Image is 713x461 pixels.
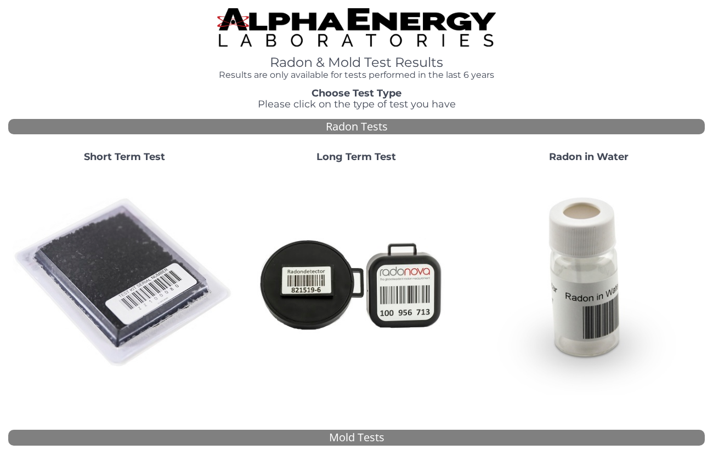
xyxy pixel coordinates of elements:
img: Radtrak2vsRadtrak3.jpg [245,172,468,395]
h1: Radon & Mold Test Results [217,55,496,70]
strong: Radon in Water [549,151,629,163]
span: Please click on the type of test you have [258,98,456,110]
div: Radon Tests [8,119,705,135]
img: TightCrop.jpg [217,8,496,47]
strong: Short Term Test [84,151,165,163]
strong: Choose Test Type [312,87,401,99]
div: Mold Tests [8,430,705,446]
img: ShortTerm.jpg [13,172,236,395]
strong: Long Term Test [316,151,396,163]
img: RadoninWater.jpg [477,172,700,395]
h4: Results are only available for tests performed in the last 6 years [217,70,496,80]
